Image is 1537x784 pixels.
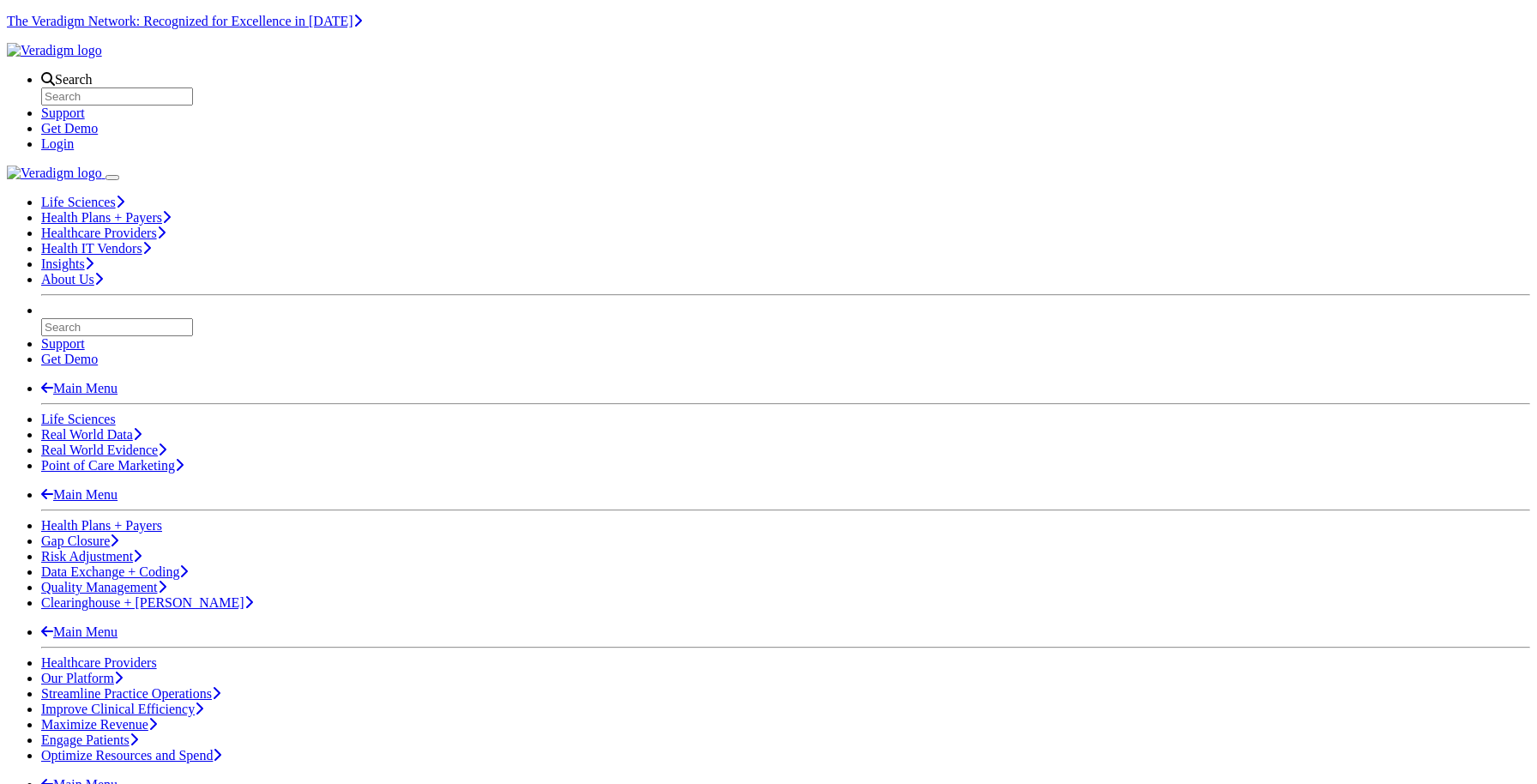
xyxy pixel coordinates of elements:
a: The Veradigm Network: Recognized for Excellence in [DATE]Learn More [7,14,362,28]
a: Get Demo [41,352,98,366]
a: Support [41,106,85,120]
img: Veradigm logo [7,43,102,58]
a: Maximize Revenue [41,717,157,732]
a: Health Plans + Payers [41,210,171,225]
a: Healthcare Providers [41,655,157,670]
a: Healthcare Providers [41,226,166,240]
a: Risk Adjustment [41,549,142,564]
a: Health Plans + Payers [41,518,162,533]
a: Real World Evidence [41,443,166,457]
a: Clearinghouse + [PERSON_NAME] [41,595,253,610]
a: Data Exchange + Coding [41,564,188,579]
a: Health IT Vendors [41,241,151,256]
a: Life Sciences [41,412,116,426]
button: Toggle Navigation Menu [105,175,119,180]
a: Improve Clinical Efficiency [41,702,203,716]
a: Search [41,72,93,87]
a: Veradigm logo [7,43,102,57]
a: Point of Care Marketing [41,458,184,473]
a: Quality Management [41,580,166,594]
a: Main Menu [41,624,118,639]
a: Insights [41,256,93,271]
img: Veradigm logo [7,166,102,181]
a: Veradigm logo [7,166,105,180]
a: Engage Patients [41,733,138,747]
a: Get Demo [41,121,98,136]
input: Search [41,318,193,336]
a: Real World Data [41,427,142,442]
section: Covid alert [7,14,1530,29]
a: Gap Closure [41,534,118,548]
a: Optimize Resources and Spend [41,748,221,763]
a: About Us [41,272,103,286]
input: Search [41,87,193,106]
a: Main Menu [41,381,118,395]
a: Support [41,336,85,351]
span: Learn More [353,14,362,28]
a: Main Menu [41,487,118,502]
a: Login [41,136,74,151]
a: Life Sciences [41,195,124,209]
a: Our Platform [41,671,123,685]
a: Streamline Practice Operations [41,686,220,701]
